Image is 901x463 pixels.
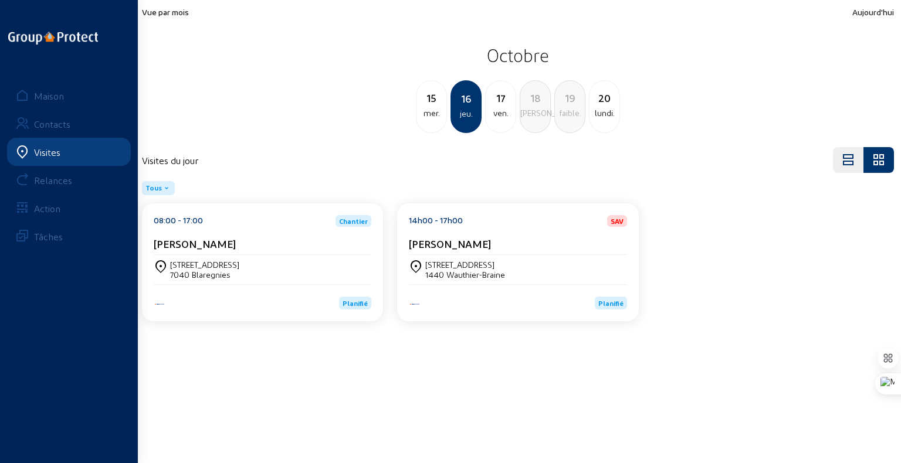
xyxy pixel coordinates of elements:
[595,108,615,118] font: lundi.
[142,155,198,166] font: Visites du jour
[7,222,131,250] a: Tâches
[34,175,72,186] font: Relances
[170,260,239,270] font: [STREET_ADDRESS]
[426,91,436,104] font: 15
[34,90,64,101] font: Maison
[409,215,463,225] font: 14h00 - 17h00
[409,302,421,306] img: Aqua Protect
[34,231,63,242] font: Tâches
[409,237,491,250] font: [PERSON_NAME]
[460,108,473,118] font: jeu.
[852,7,894,17] font: Aujourd'hui
[487,45,549,66] font: Octobre
[142,7,189,17] font: Vue par mois
[34,147,60,158] font: Visites
[7,81,131,110] a: Maison
[7,110,131,138] a: Contacts
[339,217,368,225] font: Chantier
[565,91,575,104] font: 19
[343,299,368,307] font: Planifié
[559,108,581,118] font: faible.
[461,92,472,104] font: 16
[34,203,60,214] font: Action
[154,215,203,225] font: 08:00 - 17:00
[493,108,509,118] font: ven.
[425,260,494,270] font: [STREET_ADDRESS]
[34,118,70,130] font: Contacts
[154,302,165,306] img: Aqua Protect
[496,91,506,104] font: 17
[7,166,131,194] a: Relances
[598,299,624,307] font: Planifié
[425,270,505,280] font: 1440 Wauthier-Braine
[7,138,131,166] a: Visites
[145,183,162,192] font: Tous
[598,91,611,104] font: 20
[611,217,624,225] font: SAV
[170,270,230,280] font: 7040 Blaregnies
[154,237,236,250] font: [PERSON_NAME]
[424,108,440,118] font: mer.
[8,32,98,45] img: logo-oneline.png
[520,108,582,118] font: [PERSON_NAME].
[530,91,541,104] font: 18
[7,194,131,222] a: Action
